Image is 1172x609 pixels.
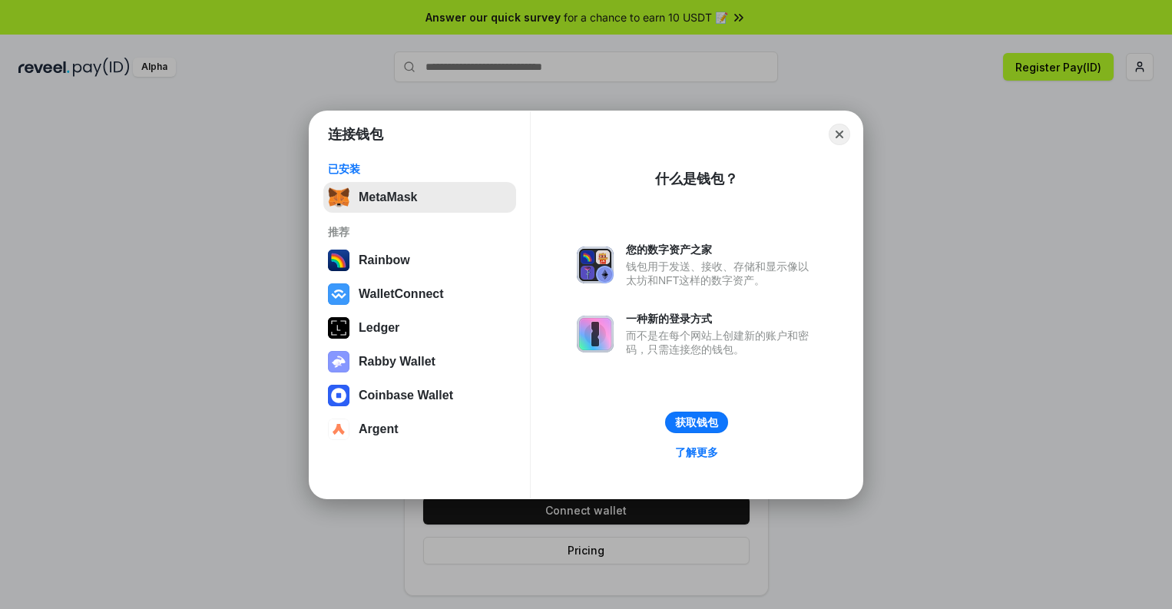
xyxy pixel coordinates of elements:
button: Rainbow [323,245,516,276]
button: Coinbase Wallet [323,380,516,411]
div: 获取钱包 [675,415,718,429]
div: 已安装 [328,162,512,176]
button: Rabby Wallet [323,346,516,377]
img: svg+xml,%3Csvg%20xmlns%3D%22http%3A%2F%2Fwww.w3.org%2F2000%2Fsvg%22%20fill%3D%22none%22%20viewBox... [577,247,614,283]
div: 您的数字资产之家 [626,243,816,257]
img: svg+xml,%3Csvg%20width%3D%2228%22%20height%3D%2228%22%20viewBox%3D%220%200%2028%2028%22%20fill%3D... [328,419,349,440]
img: svg+xml,%3Csvg%20fill%3D%22none%22%20height%3D%2233%22%20viewBox%3D%220%200%2035%2033%22%20width%... [328,187,349,208]
div: 钱包用于发送、接收、存储和显示像以太坊和NFT这样的数字资产。 [626,260,816,287]
button: MetaMask [323,182,516,213]
img: svg+xml,%3Csvg%20xmlns%3D%22http%3A%2F%2Fwww.w3.org%2F2000%2Fsvg%22%20fill%3D%22none%22%20viewBox... [328,351,349,372]
button: Ledger [323,313,516,343]
div: 了解更多 [675,445,718,459]
div: MetaMask [359,190,417,204]
img: svg+xml,%3Csvg%20width%3D%2228%22%20height%3D%2228%22%20viewBox%3D%220%200%2028%2028%22%20fill%3D... [328,283,349,305]
button: Close [829,124,850,145]
div: WalletConnect [359,287,444,301]
div: Argent [359,422,399,436]
button: 获取钱包 [665,412,728,433]
img: svg+xml,%3Csvg%20width%3D%2228%22%20height%3D%2228%22%20viewBox%3D%220%200%2028%2028%22%20fill%3D... [328,385,349,406]
h1: 连接钱包 [328,125,383,144]
img: svg+xml,%3Csvg%20xmlns%3D%22http%3A%2F%2Fwww.w3.org%2F2000%2Fsvg%22%20fill%3D%22none%22%20viewBox... [577,316,614,352]
button: WalletConnect [323,279,516,309]
div: Coinbase Wallet [359,389,453,402]
div: 一种新的登录方式 [626,312,816,326]
img: svg+xml,%3Csvg%20xmlns%3D%22http%3A%2F%2Fwww.w3.org%2F2000%2Fsvg%22%20width%3D%2228%22%20height%3... [328,317,349,339]
button: Argent [323,414,516,445]
div: Rainbow [359,253,410,267]
img: svg+xml,%3Csvg%20width%3D%22120%22%20height%3D%22120%22%20viewBox%3D%220%200%20120%20120%22%20fil... [328,250,349,271]
div: 什么是钱包？ [655,170,738,188]
div: Rabby Wallet [359,355,435,369]
a: 了解更多 [666,442,727,462]
div: 而不是在每个网站上创建新的账户和密码，只需连接您的钱包。 [626,329,816,356]
div: 推荐 [328,225,512,239]
div: Ledger [359,321,399,335]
